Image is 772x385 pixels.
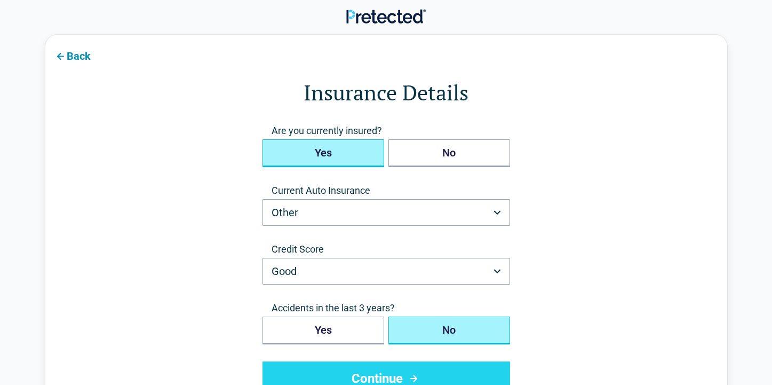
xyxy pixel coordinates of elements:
button: No [388,317,510,344]
span: Are you currently insured? [262,124,510,137]
h1: Insurance Details [88,77,685,107]
button: Back [45,43,99,67]
span: Accidents in the last 3 years? [262,302,510,315]
button: Yes [262,139,384,167]
button: Yes [262,317,384,344]
label: Current Auto Insurance [262,184,510,197]
label: Credit Score [262,243,510,256]
button: No [388,139,510,167]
